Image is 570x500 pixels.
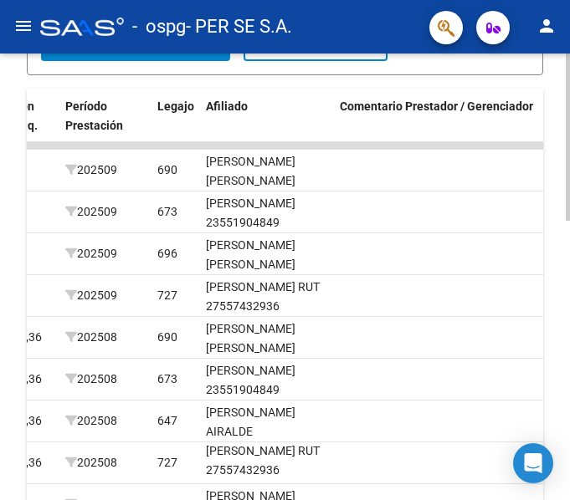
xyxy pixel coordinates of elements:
[333,89,542,162] datatable-header-cell: Comentario Prestador / Gerenciador
[157,99,194,113] span: Legajo
[151,89,199,162] datatable-header-cell: Legajo
[340,99,533,113] span: Comentario Prestador / Gerenciador
[157,286,177,305] div: 727
[206,99,248,113] span: Afiliado
[65,456,117,469] span: 202508
[157,370,177,389] div: 673
[53,39,218,54] span: Buscar Comprobante
[65,99,123,132] span: Período Prestación
[65,330,117,344] span: 202508
[255,39,376,54] span: Borrar Filtros
[65,372,117,385] span: 202508
[206,194,326,232] div: [PERSON_NAME] 23551904849
[206,441,326,480] div: [PERSON_NAME] RUT 27557432936
[206,361,326,400] div: [PERSON_NAME] 23551904849
[206,403,326,479] div: [PERSON_NAME] AIRALDE [PERSON_NAME] 20573970366
[157,161,177,180] div: 690
[157,202,177,222] div: 673
[157,453,177,472] div: 727
[206,152,326,209] div: [PERSON_NAME] [PERSON_NAME] 20557616560
[513,443,553,483] div: Open Intercom Messenger
[199,89,333,162] datatable-header-cell: Afiliado
[65,163,117,176] span: 202509
[157,328,177,347] div: 690
[157,411,177,431] div: 647
[65,288,117,302] span: 202509
[206,319,326,376] div: [PERSON_NAME] [PERSON_NAME] 20557616560
[59,89,151,162] datatable-header-cell: Período Prestación
[537,16,557,36] mat-icon: person
[206,236,326,293] div: [PERSON_NAME] [PERSON_NAME] 27565098212
[186,8,292,45] span: - PER SE S.A.
[157,244,177,263] div: 696
[65,247,117,260] span: 202509
[65,205,117,218] span: 202509
[132,8,186,45] span: - ospg
[13,16,33,36] mat-icon: menu
[65,414,117,427] span: 202508
[206,278,326,316] div: [PERSON_NAME] RUT 27557432936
